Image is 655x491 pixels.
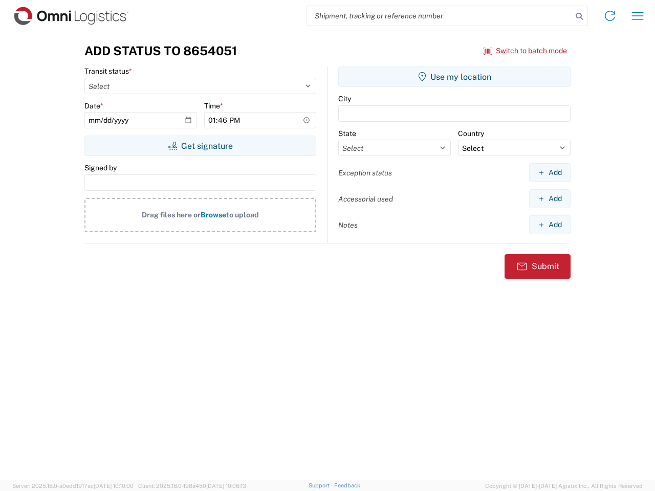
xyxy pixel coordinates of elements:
[309,482,334,488] a: Support
[12,483,134,489] span: Server: 2025.18.0-a0edd1917ac
[529,189,571,208] button: Add
[529,215,571,234] button: Add
[338,168,392,177] label: Exception status
[84,163,117,172] label: Signed by
[484,42,567,59] button: Switch to batch mode
[338,220,358,230] label: Notes
[138,483,246,489] span: Client: 2025.18.0-198a450
[142,211,201,219] span: Drag files here or
[84,136,316,156] button: Get signature
[204,101,223,110] label: Time
[84,43,237,58] h3: Add Status to 8654051
[338,66,571,87] button: Use my location
[226,211,259,219] span: to upload
[338,129,356,138] label: State
[307,6,572,26] input: Shipment, tracking or reference number
[84,101,103,110] label: Date
[334,482,360,488] a: Feedback
[485,481,643,490] span: Copyright © [DATE]-[DATE] Agistix Inc., All Rights Reserved
[529,163,571,182] button: Add
[94,483,134,489] span: [DATE] 10:10:00
[505,254,571,279] button: Submit
[458,129,484,138] label: Country
[201,211,226,219] span: Browse
[338,94,351,103] label: City
[206,483,246,489] span: [DATE] 10:06:13
[338,194,393,204] label: Accessorial used
[84,66,132,76] label: Transit status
